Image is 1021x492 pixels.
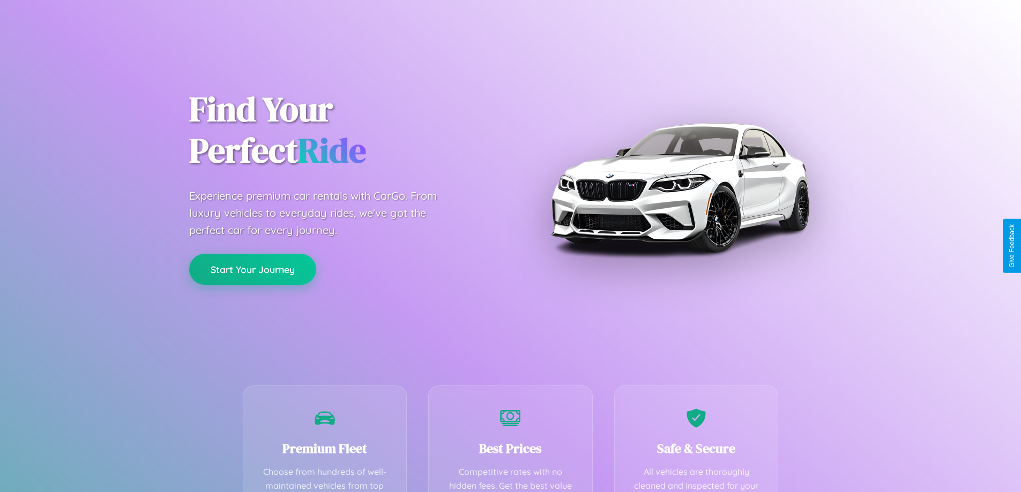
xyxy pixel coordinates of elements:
h3: Safe & Secure [631,440,762,457]
h1: Find Your Perfect [189,89,495,171]
p: Experience premium car rentals with CarGo. From luxury vehicles to everyday rides, we've got the ... [189,187,457,239]
span: Ride [298,127,366,173]
div: Give Feedback [1008,224,1016,268]
img: Premium BMW car rental vehicle [546,54,814,321]
h3: Best Prices [445,440,576,457]
button: Start Your Journey [189,254,316,285]
h3: Premium Fleet [259,440,391,457]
